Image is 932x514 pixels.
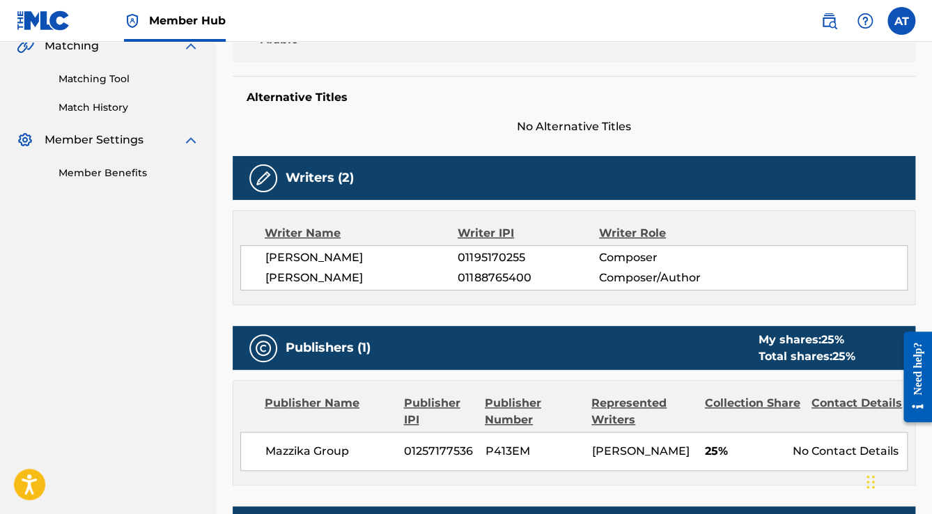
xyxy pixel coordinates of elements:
h5: Writers (2) [286,170,354,186]
a: Member Benefits [59,166,199,180]
span: Composer [599,249,727,266]
span: 01257177536 [404,443,474,460]
img: Member Settings [17,132,33,148]
span: 01188765400 [458,270,599,286]
div: User Menu [887,7,915,35]
div: Total shares: [759,348,855,365]
h5: Alternative Titles [247,91,901,104]
a: Matching Tool [59,72,199,86]
div: No Contact Details [793,443,908,460]
div: Writer Role [599,225,728,242]
span: 25 % [832,350,855,363]
span: Matching [45,38,99,54]
h5: Publishers (1) [286,340,371,356]
div: Represented Writers [591,395,694,428]
div: Collection Share [705,395,801,428]
span: [PERSON_NAME] [265,249,458,266]
span: Mazzika Group [265,443,394,460]
div: Publisher IPI [403,395,474,428]
span: Composer/Author [599,270,727,286]
div: Publisher Name [265,395,393,428]
span: [PERSON_NAME] [265,270,458,286]
img: Matching [17,38,34,54]
img: Writers [255,170,272,187]
div: My shares: [759,332,855,348]
span: 25 % [821,333,844,346]
img: help [857,13,873,29]
a: Match History [59,100,199,115]
img: Top Rightsholder [124,13,141,29]
span: [PERSON_NAME] [592,444,690,458]
iframe: Resource Center [893,321,932,433]
a: Public Search [815,7,843,35]
span: Member Hub [149,13,226,29]
img: Publishers [255,340,272,357]
iframe: Chat Widget [862,447,932,514]
img: expand [182,132,199,148]
img: expand [182,38,199,54]
div: Contact Details [811,395,908,428]
span: 01195170255 [458,249,599,266]
img: MLC Logo [17,10,70,31]
div: Drag [867,461,875,503]
div: Publisher Number [485,395,581,428]
div: Writer Name [265,225,458,242]
div: Writer IPI [458,225,599,242]
img: search [821,13,837,29]
div: Help [851,7,879,35]
span: P413EM [485,443,581,460]
span: 25% [705,443,782,460]
span: Member Settings [45,132,143,148]
span: No Alternative Titles [233,118,915,135]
